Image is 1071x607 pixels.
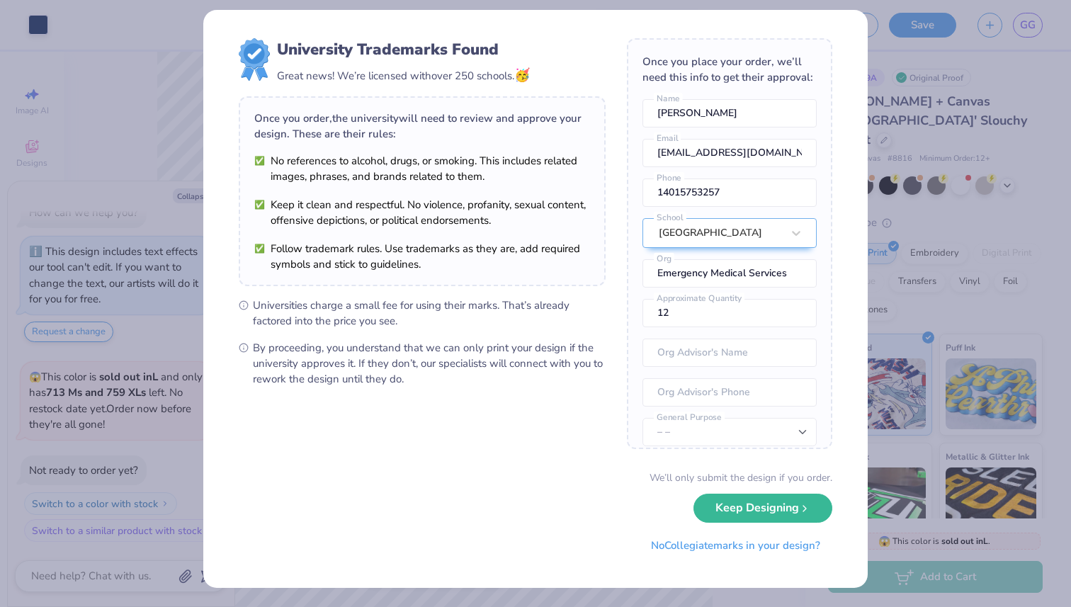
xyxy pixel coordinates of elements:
[239,38,270,81] img: license-marks-badge.png
[254,241,590,272] li: Follow trademark rules. Use trademarks as they are, add required symbols and stick to guidelines.
[253,340,606,387] span: By proceeding, you understand that we can only print your design if the university approves it. I...
[642,54,817,85] div: Once you place your order, we’ll need this info to get their approval:
[642,339,817,367] input: Org Advisor's Name
[639,531,832,560] button: NoCollegiatemarks in your design?
[254,153,590,184] li: No references to alcohol, drugs, or smoking. This includes related images, phrases, and brands re...
[254,110,590,142] div: Once you order, the university will need to review and approve your design. These are their rules:
[253,297,606,329] span: Universities charge a small fee for using their marks. That’s already factored into the price you...
[642,178,817,207] input: Phone
[254,197,590,228] li: Keep it clean and respectful. No violence, profanity, sexual content, offensive depictions, or po...
[277,66,530,85] div: Great news! We’re licensed with over 250 schools.
[642,259,817,288] input: Org
[642,378,817,407] input: Org Advisor's Phone
[277,38,530,61] div: University Trademarks Found
[650,470,832,485] div: We’ll only submit the design if you order.
[642,139,817,167] input: Email
[642,99,817,127] input: Name
[514,67,530,84] span: 🥳
[693,494,832,523] button: Keep Designing
[642,299,817,327] input: Approximate Quantity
